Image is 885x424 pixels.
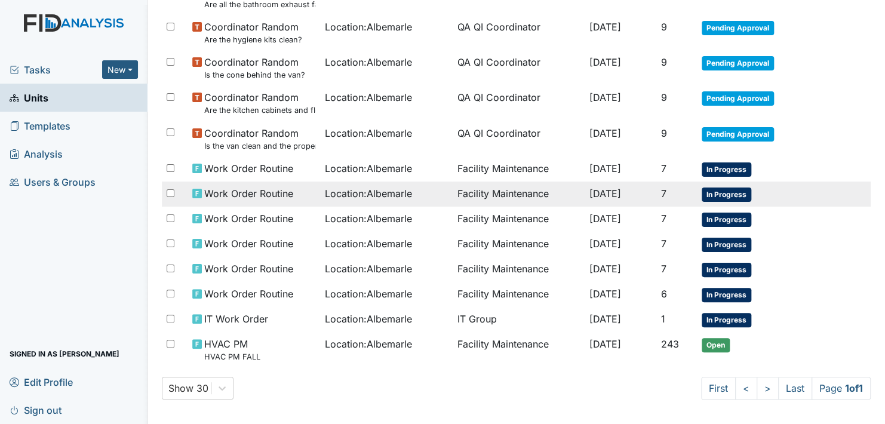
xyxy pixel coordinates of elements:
td: Facility Maintenance [452,182,585,207]
span: Location : Albemarle [325,312,412,326]
td: Facility Maintenance [452,156,585,182]
span: 7 [661,162,666,174]
span: In Progress [702,162,751,177]
span: Location : Albemarle [325,211,412,226]
small: Is the cone behind the van? [204,69,305,81]
span: Coordinator Random Is the cone behind the van? [204,55,305,81]
td: Facility Maintenance [452,257,585,282]
span: [DATE] [589,56,621,68]
span: [DATE] [589,263,621,275]
td: IT Group [452,307,585,332]
span: Edit Profile [10,373,73,391]
span: Units [10,88,48,107]
span: In Progress [702,213,751,227]
span: Location : Albemarle [325,262,412,276]
span: Sign out [10,401,62,419]
span: Location : Albemarle [325,55,412,69]
small: Are the hygiene kits clean? [204,34,302,45]
span: [DATE] [589,338,621,350]
span: In Progress [702,313,751,327]
span: Pending Approval [702,56,774,70]
span: In Progress [702,288,751,302]
span: 6 [661,288,667,300]
span: Location : Albemarle [325,236,412,251]
span: 9 [661,91,667,103]
span: Location : Albemarle [325,186,412,201]
span: Users & Groups [10,173,96,191]
span: Work Order Routine [204,236,293,251]
span: 7 [661,213,666,225]
small: HVAC PM FALL [204,351,260,362]
small: Are the kitchen cabinets and floors clean? [204,105,315,116]
span: 243 [661,338,679,350]
span: [DATE] [589,313,621,325]
nav: task-pagination [701,377,871,400]
a: Tasks [10,63,102,77]
span: [DATE] [589,127,621,139]
td: QA QI Coordinator [452,15,585,50]
span: In Progress [702,188,751,202]
span: In Progress [702,263,751,277]
td: Facility Maintenance [452,232,585,257]
td: QA QI Coordinator [452,121,585,156]
span: Coordinator Random Are the hygiene kits clean? [204,20,302,45]
span: Open [702,338,730,352]
td: Facility Maintenance [452,282,585,307]
td: Facility Maintenance [452,207,585,232]
span: 9 [661,21,667,33]
button: New [102,60,138,79]
span: [DATE] [589,162,621,174]
a: Last [778,377,812,400]
span: In Progress [702,238,751,252]
span: Work Order Routine [204,287,293,301]
span: [DATE] [589,213,621,225]
a: > [757,377,779,400]
span: 9 [661,56,667,68]
td: QA QI Coordinator [452,50,585,85]
span: Signed in as [PERSON_NAME] [10,345,119,363]
strong: 1 of 1 [845,382,863,394]
span: Work Order Routine [204,211,293,226]
span: 7 [661,263,666,275]
span: Location : Albemarle [325,90,412,105]
span: [DATE] [589,288,621,300]
span: [DATE] [589,91,621,103]
span: [DATE] [589,21,621,33]
a: First [701,377,736,400]
span: 7 [661,238,666,250]
span: 7 [661,188,666,199]
td: QA QI Coordinator [452,85,585,121]
span: Pending Approval [702,127,774,142]
span: [DATE] [589,238,621,250]
span: 1 [661,313,665,325]
span: Work Order Routine [204,262,293,276]
span: Pending Approval [702,21,774,35]
span: Pending Approval [702,91,774,106]
span: Location : Albemarle [325,20,412,34]
span: Page [812,377,871,400]
span: Location : Albemarle [325,337,412,351]
span: [DATE] [589,188,621,199]
span: Analysis [10,145,63,163]
div: Show 30 [168,381,208,395]
span: Coordinator Random Are the kitchen cabinets and floors clean? [204,90,315,116]
small: Is the van clean and the proper documentation been stored? [204,140,315,152]
span: Location : Albemarle [325,161,412,176]
td: Facility Maintenance [452,332,585,367]
span: Templates [10,116,70,135]
span: HVAC PM HVAC PM FALL [204,337,260,362]
span: Work Order Routine [204,186,293,201]
span: IT Work Order [204,312,268,326]
span: 9 [661,127,667,139]
span: Coordinator Random Is the van clean and the proper documentation been stored? [204,126,315,152]
span: Location : Albemarle [325,287,412,301]
span: Work Order Routine [204,161,293,176]
span: Location : Albemarle [325,126,412,140]
a: < [735,377,757,400]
